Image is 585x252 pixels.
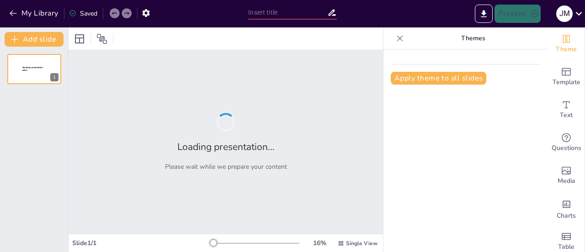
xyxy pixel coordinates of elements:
input: Insert title [248,6,327,19]
span: Position [96,33,107,44]
span: Template [553,77,580,87]
div: Get real-time input from your audience [548,126,585,159]
button: Add slide [5,32,64,47]
div: Add charts and graphs [548,192,585,225]
div: 1 [7,54,61,84]
span: Media [558,176,575,186]
button: My Library [7,6,62,21]
span: Charts [557,211,576,221]
div: 1 [50,73,58,81]
button: Export to PowerPoint [475,5,493,23]
span: Table [558,242,574,252]
button: Apply theme to all slides [391,72,486,85]
div: Layout [72,32,87,46]
button: J M [556,5,573,23]
div: 16 % [308,239,330,247]
h2: Loading presentation... [177,140,275,153]
p: Themes [407,27,539,49]
p: Please wait while we prepare your content [165,162,287,171]
div: Saved [69,9,97,18]
span: Sendsteps presentation editor [22,66,43,71]
div: J M [556,5,573,22]
span: Questions [552,143,581,153]
div: Add text boxes [548,93,585,126]
div: Add ready made slides [548,60,585,93]
button: Present [495,5,540,23]
div: Add images, graphics, shapes or video [548,159,585,192]
div: Change the overall theme [548,27,585,60]
div: Slide 1 / 1 [72,239,212,247]
span: Single View [346,240,378,247]
span: Text [560,110,573,120]
span: Theme [556,44,577,54]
